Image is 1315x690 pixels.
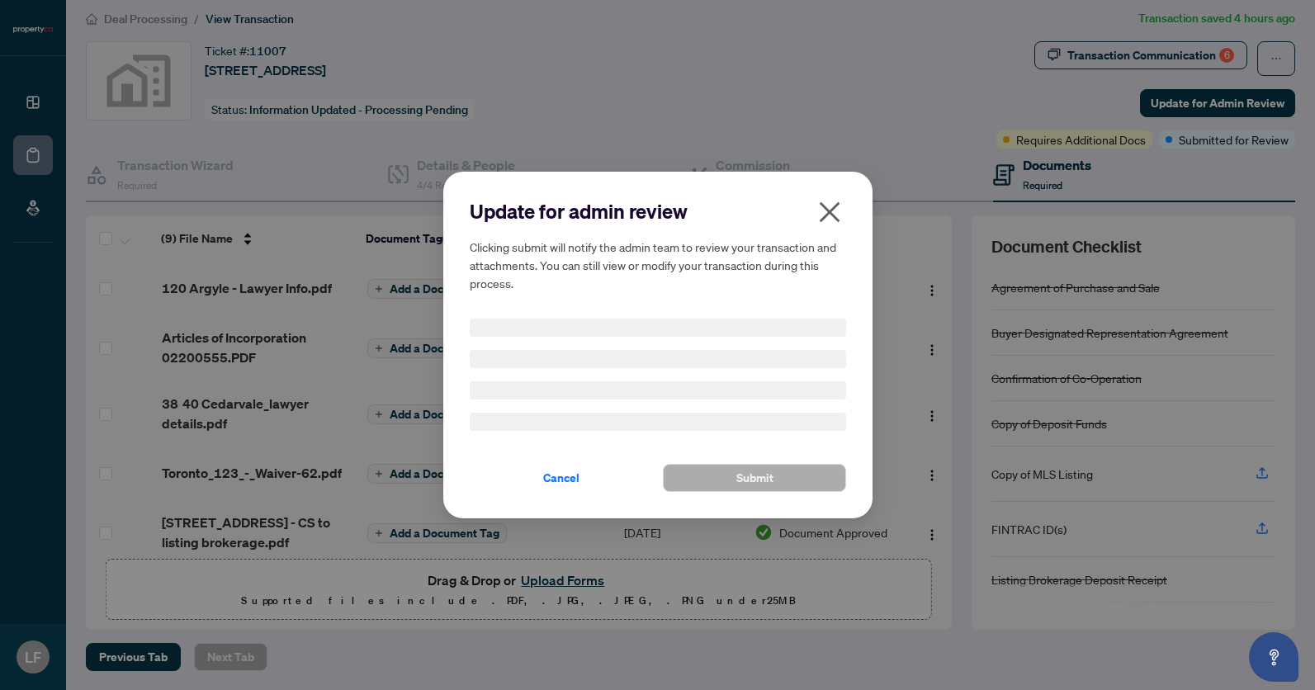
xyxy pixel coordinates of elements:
[1249,632,1298,682] button: Open asap
[663,464,846,492] button: Submit
[543,465,579,491] span: Cancel
[470,198,846,224] h2: Update for admin review
[470,238,846,292] h5: Clicking submit will notify the admin team to review your transaction and attachments. You can st...
[470,464,653,492] button: Cancel
[816,199,843,225] span: close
